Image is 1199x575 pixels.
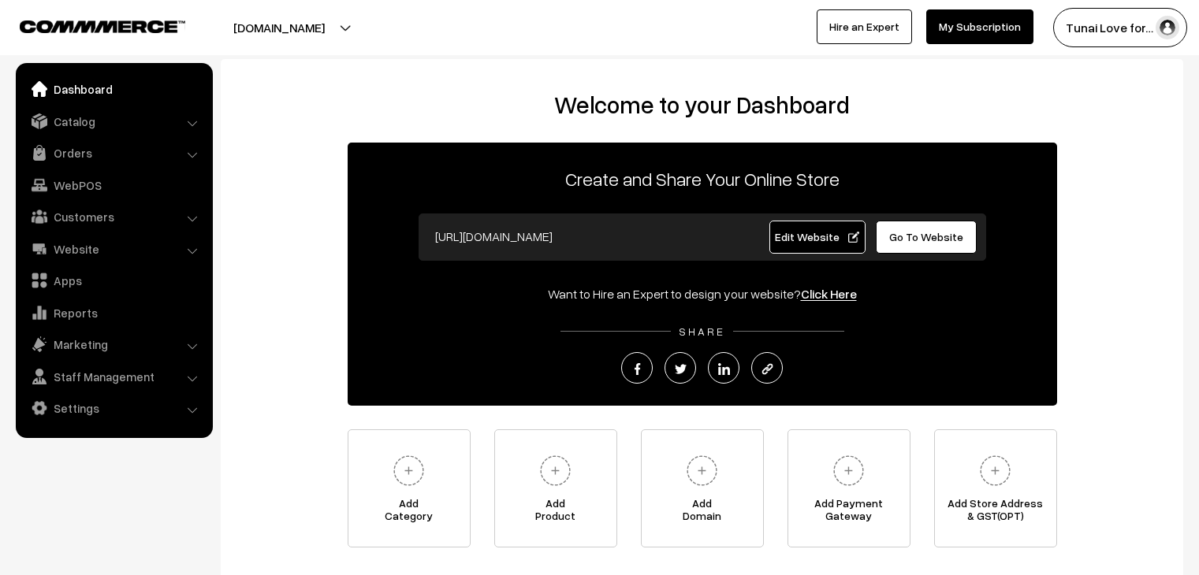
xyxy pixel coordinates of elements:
span: Edit Website [775,230,859,243]
a: AddProduct [494,429,617,547]
button: Tunai Love for… [1053,8,1187,47]
a: Website [20,235,207,263]
a: Dashboard [20,75,207,103]
span: Go To Website [889,230,963,243]
img: plus.svg [387,449,430,492]
span: Add Domain [642,497,763,529]
img: user [1156,16,1179,39]
a: AddDomain [641,429,764,547]
a: Go To Website [876,221,977,254]
span: SHARE [671,325,733,338]
a: Marketing [20,330,207,358]
div: Want to Hire an Expert to design your website? [348,284,1057,303]
a: WebPOS [20,171,207,199]
span: Add Payment Gateway [788,497,910,529]
a: Orders [20,139,207,167]
a: My Subscription [926,9,1033,44]
span: Add Product [495,497,616,529]
img: plus.svg [827,449,870,492]
a: Settings [20,394,207,422]
img: plus.svg [680,449,724,492]
a: Apps [20,266,207,295]
a: AddCategory [348,429,471,547]
img: plus.svg [974,449,1017,492]
p: Create and Share Your Online Store [348,165,1057,193]
img: plus.svg [534,449,577,492]
button: [DOMAIN_NAME] [178,8,380,47]
h2: Welcome to your Dashboard [236,91,1167,119]
a: Staff Management [20,362,207,391]
a: Edit Website [769,221,866,254]
a: COMMMERCE [20,16,158,35]
span: Add Category [348,497,470,529]
a: Add PaymentGateway [788,429,910,547]
a: Hire an Expert [817,9,912,44]
a: Catalog [20,107,207,135]
a: Reports [20,299,207,327]
a: Customers [20,202,207,231]
a: Click Here [801,286,857,302]
a: Add Store Address& GST(OPT) [934,429,1057,547]
img: COMMMERCE [20,20,185,32]
span: Add Store Address & GST(OPT) [935,497,1056,529]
